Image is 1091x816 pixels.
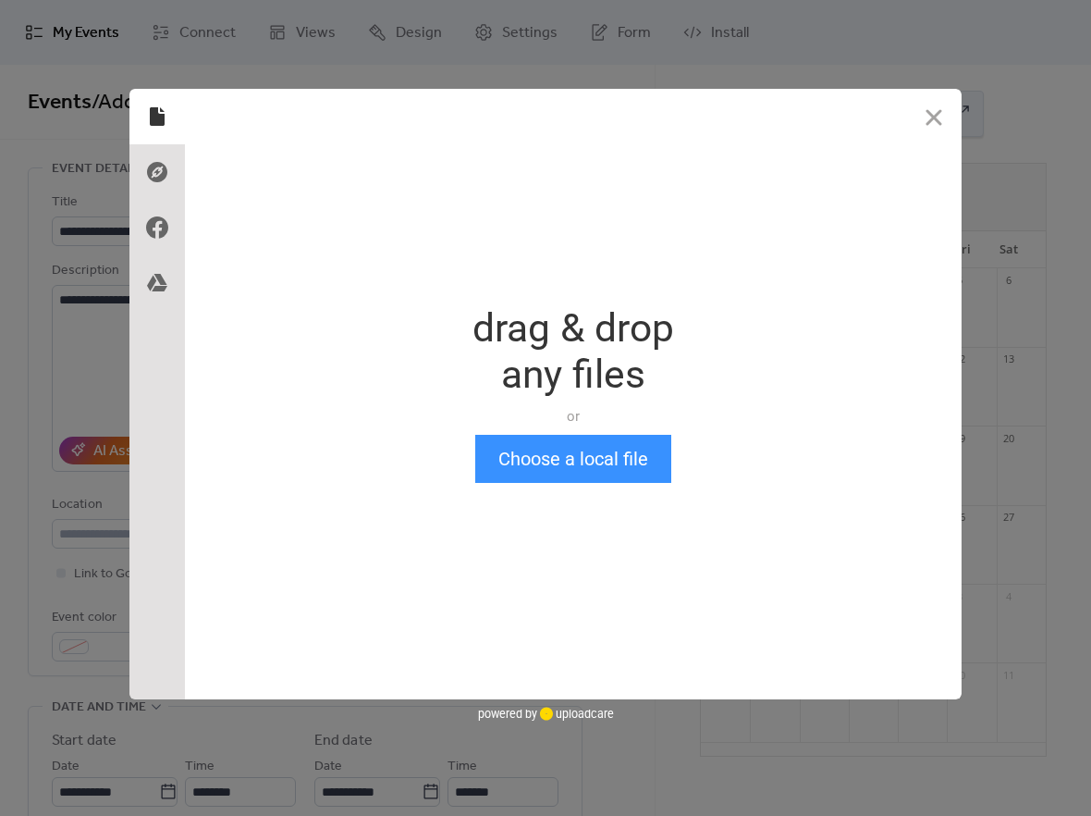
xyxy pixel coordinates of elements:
div: powered by [478,699,614,727]
button: Choose a local file [475,435,671,483]
div: Facebook [129,200,185,255]
div: Local Files [129,89,185,144]
a: uploadcare [537,707,614,721]
button: Close [906,89,962,144]
div: drag & drop any files [472,305,674,398]
div: Google Drive [129,255,185,311]
div: Direct Link [129,144,185,200]
div: or [472,407,674,426]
